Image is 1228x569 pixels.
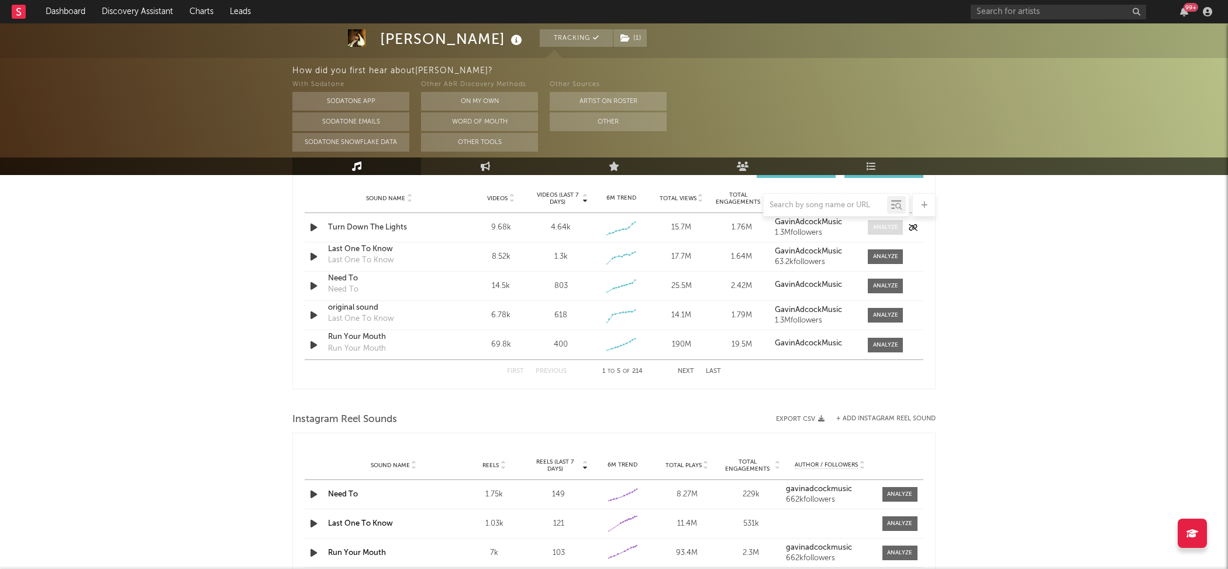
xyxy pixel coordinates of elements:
div: 1.03k [465,518,523,530]
div: 1.76M [715,222,769,234]
button: Export CSV [776,416,825,423]
div: Run Your Mouth [328,343,386,355]
button: Other [550,112,667,131]
div: 15.7M [654,222,709,234]
button: Sodatone Emails [292,112,409,131]
span: Total Engagements [722,458,774,472]
a: Run Your Mouth [328,549,386,557]
strong: GavinAdcockMusic [775,281,842,289]
a: GavinAdcockMusic [775,281,856,289]
a: Run Your Mouth [328,331,450,343]
div: 190M [654,339,709,351]
div: 662k followers [786,496,874,504]
button: Other Tools [421,133,538,152]
div: Other A&R Discovery Methods [421,78,538,92]
div: 103 [529,547,588,559]
button: + Add Instagram Reel Sound [836,416,936,422]
div: 99 + [1184,3,1198,12]
div: [PERSON_NAME] [380,29,525,49]
button: First [507,368,524,375]
button: Sodatone App [292,92,409,111]
div: 1.3M followers [775,229,856,237]
span: Author / Followers [795,461,858,469]
input: Search for artists [971,5,1146,19]
a: gavinadcockmusic [786,485,874,493]
div: Other Sources [550,78,667,92]
div: Need To [328,284,358,296]
div: + Add Instagram Reel Sound [825,416,936,422]
span: Instagram Reel Sounds [292,413,397,427]
a: gavinadcockmusic [786,544,874,552]
span: Reels [482,462,499,469]
div: 9.68k [474,222,528,234]
div: 8.27M [658,489,716,501]
a: GavinAdcockMusic [775,306,856,314]
div: 2.42M [715,280,769,292]
div: 618 [554,310,567,321]
button: Next [678,368,694,375]
div: 6.78k [474,310,528,321]
div: 19.5M [715,339,769,351]
div: 6M Trend [594,461,652,469]
span: Total Engagements [715,191,762,205]
a: original sound [328,302,450,314]
div: 11.4M [658,518,716,530]
input: Search by song name or URL [764,201,887,210]
div: 69.8k [474,339,528,351]
div: 8.52k [474,251,528,263]
a: Need To [328,273,450,284]
div: 531k [722,518,781,530]
a: GavinAdcockMusic [775,340,856,348]
div: Last One To Know [328,255,394,266]
div: Last One To Know [328,313,394,325]
div: 149 [529,489,588,501]
button: Word Of Mouth [421,112,538,131]
strong: GavinAdcockMusic [775,248,842,255]
strong: gavinadcockmusic [786,544,852,551]
div: 803 [554,280,568,292]
button: 99+ [1180,7,1188,16]
strong: GavinAdcockMusic [775,306,842,314]
div: 662k followers [786,554,874,563]
div: 229k [722,489,781,501]
button: Sodatone Snowflake Data [292,133,409,152]
a: Last One To Know [328,520,393,527]
span: to [608,369,615,374]
div: 14.5k [474,280,528,292]
div: 93.4M [658,547,716,559]
button: Artist on Roster [550,92,667,111]
a: GavinAdcockMusic [775,218,856,227]
div: With Sodatone [292,78,409,92]
div: 1.64M [715,251,769,263]
button: Tracking [540,29,613,47]
span: ( 1 ) [613,29,647,47]
div: 63.2k followers [775,258,856,266]
strong: GavinAdcockMusic [775,340,842,347]
div: 25.5M [654,280,709,292]
strong: gavinadcockmusic [786,485,852,493]
span: Sound Name [371,462,410,469]
span: Videos (last 7 days) [534,191,581,205]
a: Last One To Know [328,244,450,255]
a: Turn Down The Lights [328,222,450,234]
div: 17.7M [654,251,709,263]
div: 2.3M [722,547,781,559]
div: 14.1M [654,310,709,321]
button: On My Own [421,92,538,111]
div: 121 [529,518,588,530]
button: (1) [613,29,647,47]
span: Reels (last 7 days) [529,458,581,472]
span: Total Plays [665,462,702,469]
div: 1 5 214 [590,365,654,379]
button: Last [706,368,721,375]
div: 4.64k [551,222,571,234]
div: 1.3k [554,251,568,263]
div: 1.75k [465,489,523,501]
div: How did you first hear about [PERSON_NAME] ? [292,64,1228,78]
div: 1.79M [715,310,769,321]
